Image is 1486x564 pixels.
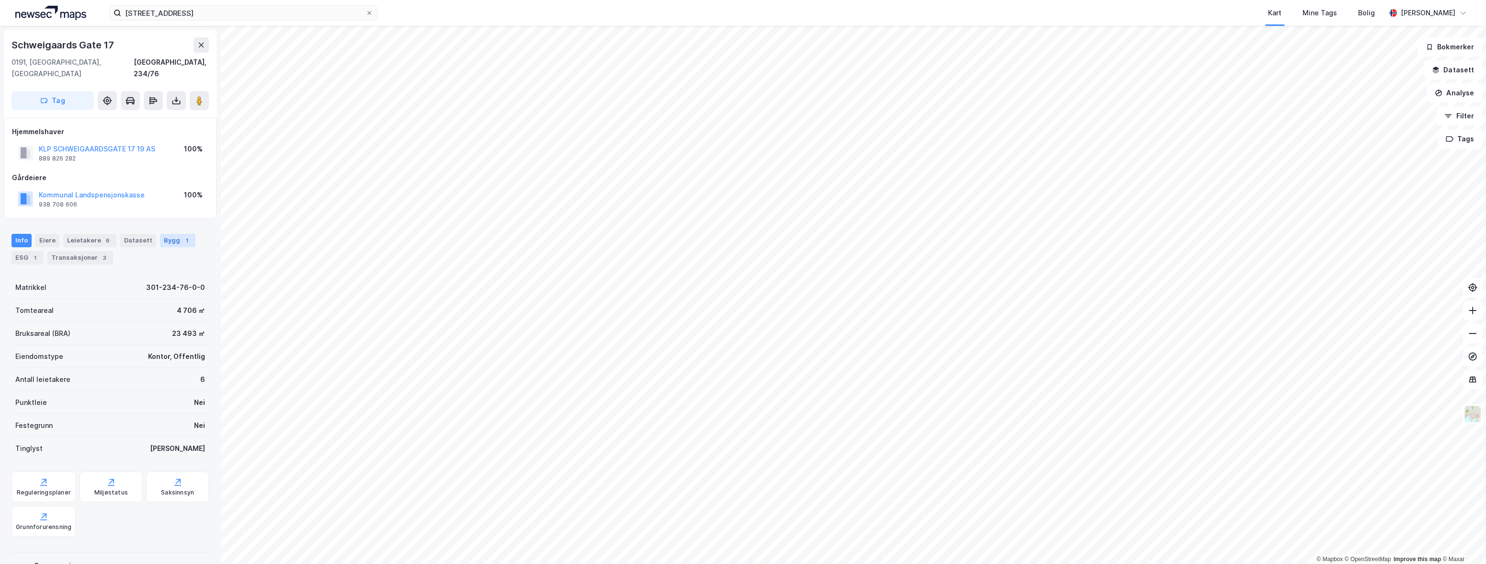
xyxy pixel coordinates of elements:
div: 23 493 ㎡ [172,328,205,339]
div: 938 708 606 [39,201,77,208]
div: Datasett [120,234,156,247]
a: Improve this map [1394,556,1441,563]
a: Mapbox [1316,556,1343,563]
div: Saksinnsyn [161,489,194,496]
img: logo.a4113a55bc3d86da70a041830d287a7e.svg [15,6,86,20]
div: 6 [200,374,205,385]
div: 1 [182,236,192,245]
img: Z [1463,405,1482,423]
div: Nei [194,420,205,431]
div: Bygg [160,234,195,247]
div: 301-234-76-0-0 [146,282,205,293]
div: 100% [184,143,203,155]
div: Bolig [1358,7,1375,19]
button: Analyse [1427,83,1482,103]
div: Matrikkel [15,282,46,293]
div: Nei [194,397,205,408]
button: Filter [1436,106,1482,126]
button: Datasett [1424,60,1482,80]
div: Festegrunn [15,420,53,431]
button: Tags [1438,129,1482,149]
button: Tag [11,91,94,110]
div: Punktleie [15,397,47,408]
div: Transaksjoner [47,251,113,265]
div: Antall leietakere [15,374,70,385]
div: 3 [100,253,109,263]
div: Tomteareal [15,305,54,316]
div: [PERSON_NAME] [150,443,205,454]
div: Miljøstatus [94,489,128,496]
button: Bokmerker [1417,37,1482,57]
div: Kart [1268,7,1281,19]
div: 0191, [GEOGRAPHIC_DATA], [GEOGRAPHIC_DATA] [11,57,134,80]
div: Mine Tags [1303,7,1337,19]
div: Eiere [35,234,59,247]
input: Søk på adresse, matrikkel, gårdeiere, leietakere eller personer [121,6,366,20]
div: 4 706 ㎡ [177,305,205,316]
div: Info [11,234,32,247]
div: Reguleringsplaner [17,489,71,496]
a: OpenStreetMap [1345,556,1391,563]
div: Schweigaards Gate 17 [11,37,116,53]
div: 100% [184,189,203,201]
div: Hjemmelshaver [12,126,208,138]
div: Kontor, Offentlig [148,351,205,362]
div: Eiendomstype [15,351,63,362]
div: Tinglyst [15,443,43,454]
div: ESG [11,251,44,265]
div: [GEOGRAPHIC_DATA], 234/76 [134,57,209,80]
div: [PERSON_NAME] [1401,7,1455,19]
div: 889 826 282 [39,155,76,162]
div: Gårdeiere [12,172,208,184]
div: 6 [103,236,113,245]
iframe: Chat Widget [1438,518,1486,564]
div: 1 [30,253,40,263]
div: Leietakere [63,234,116,247]
div: Bruksareal (BRA) [15,328,70,339]
div: Grunnforurensning [16,523,71,531]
